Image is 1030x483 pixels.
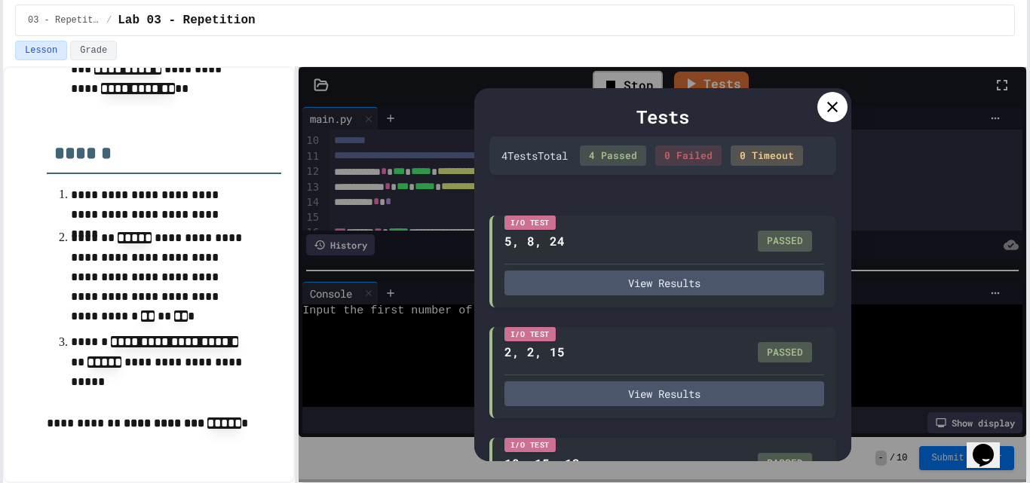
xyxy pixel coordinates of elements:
span: / [106,14,112,26]
span: Lab 03 - Repetition [118,11,255,29]
button: Grade [70,41,117,60]
div: I/O Test [504,327,556,341]
button: View Results [504,271,824,295]
div: I/O Test [504,216,556,230]
div: 0 Timeout [731,145,803,167]
div: Tests [489,103,836,130]
div: 0 Failed [655,145,722,167]
iframe: chat widget [967,423,1015,468]
button: Lesson [15,41,67,60]
button: View Results [504,381,824,406]
div: 4 Passed [580,145,646,167]
div: 4 Test s Total [501,148,568,164]
div: 5, 8, 24 [504,232,565,250]
div: 2, 2, 15 [504,343,565,361]
div: PASSED [758,342,812,363]
span: 03 - Repetition (while and for) [28,14,100,26]
div: PASSED [758,231,812,252]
